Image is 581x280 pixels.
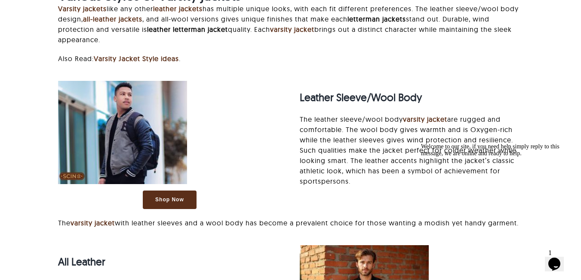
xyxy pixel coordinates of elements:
iframe: chat widget [418,140,572,241]
a: varsity jacket [71,218,115,227]
iframe: chat widget [545,246,572,271]
a: Varsity jackets [58,4,107,13]
p: The with leather sleeves and a wool body has become a prevalent choice for those wanting a modish... [58,218,523,228]
p: like any other has multiple unique looks, with each fit different preferences. The leather sleeve... [58,3,523,45]
a: varsity jacket [403,115,447,123]
p: The leather sleeve/wool body are rugged and comfortable. The wool body gives warmth and is Oxygen... [300,114,523,186]
strong: letterman jackets [347,15,406,23]
strong: All Leather [58,255,105,268]
img: leather sleeve wool body [58,81,187,184]
a: Varsity Jacket Style ideas [94,54,179,63]
a: varsity jacket [270,25,314,34]
strong: Leather Sleeve/Wool Body [300,91,422,104]
a: Shop Now [143,191,197,209]
p: Also Read: . [58,53,523,64]
a: all-leather jackets [83,15,142,23]
strong: leather letterman jacket [147,25,228,34]
div: Welcome to our site, if you need help simply reply to this message, we are online and ready to help. [3,3,158,17]
span: Welcome to our site, if you need help simply reply to this message, we are online and ready to help. [3,3,142,17]
a: leather jackets [153,4,203,13]
span: Shop Now [155,196,184,203]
